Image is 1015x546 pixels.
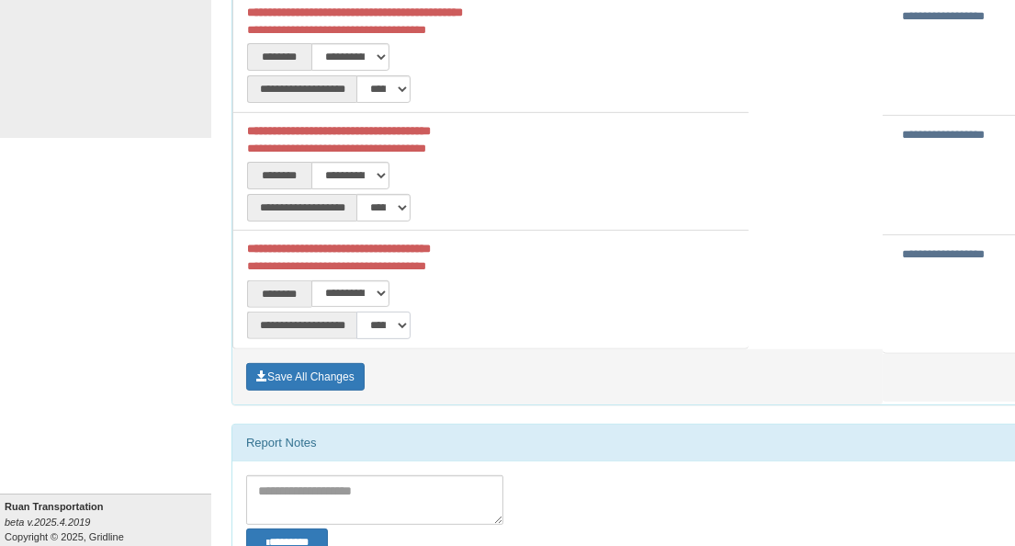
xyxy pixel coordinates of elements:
[5,499,211,544] div: Copyright © 2025, Gridline
[5,517,90,528] i: beta v.2025.4.2019
[5,501,104,512] b: Ruan Transportation
[246,363,365,391] button: Save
